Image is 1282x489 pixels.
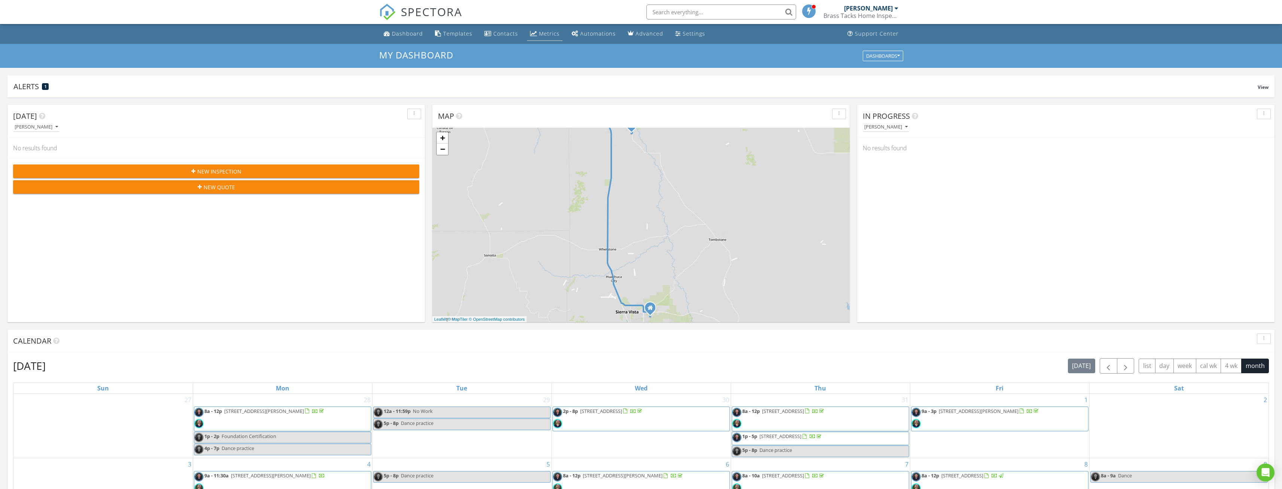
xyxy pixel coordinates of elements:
[224,408,304,414] span: [STREET_ADDRESS][PERSON_NAME]
[437,144,448,155] a: Zoom out
[742,408,825,414] a: 8a - 12p [STREET_ADDRESS]
[432,316,527,323] div: |
[630,123,633,128] i: 1
[866,53,900,58] div: Dashboards
[481,27,521,41] a: Contacts
[45,84,46,89] span: 1
[552,407,730,431] a: 2p - 8p [STREET_ADDRESS]
[732,432,909,445] a: 1p - 5p [STREET_ADDRESS]
[1258,84,1269,90] span: View
[742,472,760,479] span: 8a - 10a
[646,4,796,19] input: Search everything...
[864,124,908,130] div: [PERSON_NAME]
[1155,359,1174,373] button: day
[443,30,472,37] div: Templates
[1091,472,1100,482] img: ch.jpg
[1221,359,1242,373] button: 4 wk
[1101,472,1116,479] span: 8a - 9a
[392,30,423,37] div: Dashboard
[13,180,419,194] button: New Quote
[374,408,383,417] img: ch.jpg
[553,419,562,428] img: untitled.png
[379,49,453,61] span: My Dashboard
[13,358,46,373] h2: [DATE]
[636,30,663,37] div: Advanced
[732,433,742,442] img: ch.jpg
[204,472,229,479] span: 9a - 11:30a
[742,447,757,453] span: 5p - 8p
[922,408,1040,414] a: 9a - 3p [STREET_ADDRESS][PERSON_NAME]
[194,419,204,428] img: untitled.png
[384,408,411,414] span: 12a - 11:59p
[96,383,110,393] a: Sunday
[434,317,447,322] a: Leaflet
[732,447,742,456] img: ch.jpg
[683,30,705,37] div: Settings
[563,472,581,479] span: 8a - 12p
[1118,472,1132,479] span: Dance
[922,408,937,414] span: 9a - 3p
[401,4,462,19] span: SPECTORA
[1089,394,1269,458] td: Go to August 2, 2025
[362,394,372,406] a: Go to July 28, 2025
[15,124,58,130] div: [PERSON_NAME]
[432,27,475,41] a: Templates
[186,458,193,470] a: Go to August 3, 2025
[721,394,731,406] a: Go to July 30, 2025
[222,433,276,440] span: Foundation Certification
[633,383,649,393] a: Wednesday
[844,27,902,41] a: Support Center
[553,472,562,482] img: ch.jpg
[374,420,383,429] img: ch.jpg
[194,472,204,482] img: ch.jpg
[542,394,551,406] a: Go to July 29, 2025
[939,408,1018,414] span: [STREET_ADDRESS][PERSON_NAME]
[539,30,560,37] div: Metrics
[204,183,235,191] span: New Quote
[863,122,909,132] button: [PERSON_NAME]
[580,30,616,37] div: Automations
[401,420,433,426] span: Dance practice
[1262,394,1269,406] a: Go to August 2, 2025
[366,458,372,470] a: Go to August 4, 2025
[7,138,425,158] div: No results found
[493,30,518,37] div: Contacts
[742,433,757,440] span: 1p - 5p
[13,111,37,121] span: [DATE]
[1083,458,1089,470] a: Go to August 8, 2025
[222,445,254,452] span: Dance practice
[1196,359,1221,373] button: cal wk
[13,394,193,458] td: Go to July 27, 2025
[545,458,551,470] a: Go to August 5, 2025
[204,408,222,414] span: 8a - 12p
[1117,358,1135,374] button: Next month
[900,394,910,406] a: Go to July 31, 2025
[194,408,204,417] img: ch.jpg
[197,167,241,175] span: New Inspection
[384,472,399,479] span: 5p - 8p
[759,447,792,453] span: Dance practice
[762,472,804,479] span: [STREET_ADDRESS]
[742,408,760,414] span: 8a - 12p
[194,445,204,454] img: ch.jpg
[563,472,684,479] a: 8a - 12p [STREET_ADDRESS][PERSON_NAME]
[844,4,893,12] div: [PERSON_NAME]
[1083,394,1089,406] a: Go to August 1, 2025
[204,472,325,479] a: 9a - 11:30a [STREET_ADDRESS][PERSON_NAME]
[374,472,383,482] img: ch.jpg
[527,27,563,41] a: Metrics
[823,12,898,19] div: Brass Tacks Home Inspections
[857,138,1275,158] div: No results found
[13,81,1258,91] div: Alerts
[1068,359,1095,373] button: [DATE]
[379,10,462,26] a: SPECTORA
[583,472,663,479] span: [STREET_ADDRESS][PERSON_NAME]
[563,408,643,414] a: 2p - 8p [STREET_ADDRESS]
[732,407,909,431] a: 8a - 12p [STREET_ADDRESS]
[650,308,655,312] div: 1186 Escondido Drive, Sierra Vista Arizona 85635
[13,122,60,132] button: [PERSON_NAME]
[731,394,910,458] td: Go to July 31, 2025
[231,472,311,479] span: [STREET_ADDRESS][PERSON_NAME]
[204,433,219,440] span: 1p - 2p
[732,419,742,428] img: untitled.png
